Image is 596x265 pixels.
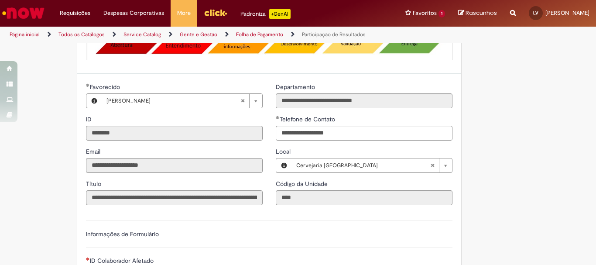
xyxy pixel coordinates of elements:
span: Necessários - Favorecido [90,83,122,91]
a: Todos os Catálogos [58,31,105,38]
a: Folha de Pagamento [236,31,283,38]
span: Somente leitura - Título [86,180,103,188]
input: Departamento [276,93,452,108]
button: Favorecido, Visualizar este registro Leonardo Manoel Martins Virtuoso [86,94,102,108]
span: Somente leitura - Departamento [276,83,317,91]
span: 1 [438,10,445,17]
span: Requisições [60,9,90,17]
span: Rascunhos [466,9,497,17]
span: [PERSON_NAME] [106,94,240,108]
a: [PERSON_NAME]Limpar campo Favorecido [102,94,262,108]
label: Informações de Formulário [86,230,159,238]
span: Despesas Corporativas [103,9,164,17]
input: Telefone de Contato [276,126,452,141]
a: Cervejaria [GEOGRAPHIC_DATA]Limpar campo Local [292,158,452,172]
input: ID [86,126,263,141]
span: Telefone de Contato [280,115,337,123]
span: Favoritos [413,9,437,17]
a: Rascunhos [458,9,497,17]
span: Somente leitura - Código da Unidade [276,180,329,188]
img: ServiceNow [1,4,46,22]
abbr: Limpar campo Favorecido [236,94,249,108]
span: Local [276,148,292,155]
label: Somente leitura - Código da Unidade [276,179,329,188]
label: Somente leitura - ID [86,115,93,124]
span: LV [533,10,538,16]
span: Obrigatório Preenchido [276,116,280,119]
a: Gente e Gestão [180,31,217,38]
p: +GenAi [269,9,291,19]
label: Somente leitura - Título [86,179,103,188]
a: Service Catalog [123,31,161,38]
div: Padroniza [240,9,291,19]
img: click_logo_yellow_360x200.png [204,6,227,19]
ul: Trilhas de página [7,27,391,43]
span: More [177,9,191,17]
label: Somente leitura - Departamento [276,83,317,91]
button: Local, Visualizar este registro Cervejaria Santa Catarina [276,158,292,172]
label: Somente leitura - Email [86,147,102,156]
abbr: Limpar campo Local [426,158,439,172]
span: ID Colaborador Afetado [90,257,155,265]
input: Email [86,158,263,173]
span: Somente leitura - ID [86,115,93,123]
span: Necessários [86,257,90,261]
a: Página inicial [10,31,40,38]
input: Código da Unidade [276,190,452,205]
span: Somente leitura - Email [86,148,102,155]
span: Cervejaria [GEOGRAPHIC_DATA] [296,158,430,172]
span: Obrigatório Preenchido [86,83,90,87]
a: Participação de Resultados [302,31,366,38]
input: Título [86,190,263,205]
span: [PERSON_NAME] [545,9,589,17]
